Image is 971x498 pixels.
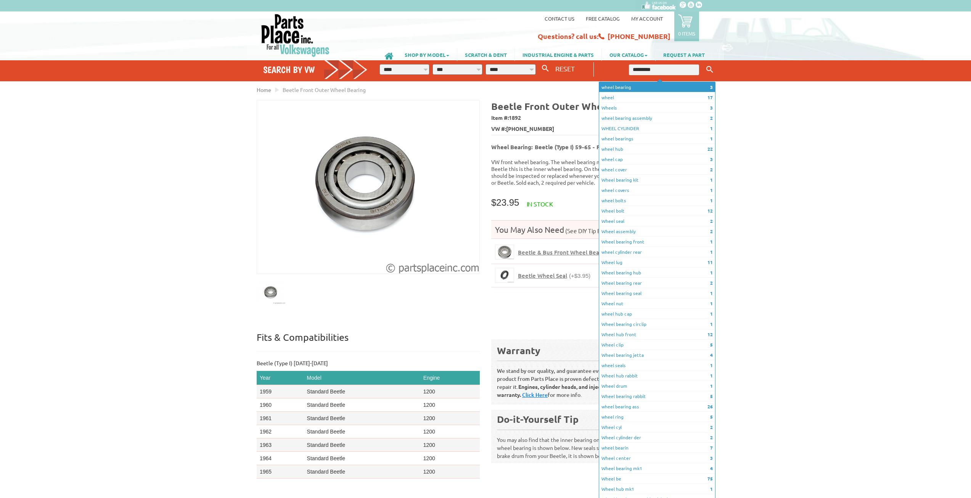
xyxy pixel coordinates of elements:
[599,216,715,226] li: Wheel seal
[707,475,713,482] span: 75
[599,463,715,474] li: Wheel bearing mk1
[707,145,713,152] span: 22
[710,321,713,327] span: 1
[599,319,715,329] li: Wheel bearing circlip
[420,385,480,398] td: 1200
[586,15,620,22] a: Free Catalog
[527,200,553,208] span: In stock
[707,403,713,410] span: 26
[710,454,713,461] span: 3
[599,185,715,195] li: wheel covers
[420,425,480,438] td: 1200
[599,443,715,453] li: wheel bearin
[710,84,713,90] span: 3
[304,438,420,452] td: Standard Beetle
[599,422,715,432] li: Wheel cyl
[599,381,715,391] li: Wheel drum
[257,359,480,367] p: Beetle (Type I) [DATE]-[DATE]
[599,113,715,123] li: wheel bearing assembly
[707,259,713,266] span: 11
[599,453,715,463] li: Wheel center
[710,372,713,379] span: 1
[304,465,420,479] td: Standard Beetle
[491,124,714,135] span: VW #:
[710,434,713,441] span: 2
[304,385,420,398] td: Standard Beetle
[497,361,709,399] p: We stand by our quality, and guarantee every item we sell to be defect free. If a product from Pa...
[599,82,715,92] li: wheel bearing
[674,11,699,41] a: 0 items
[710,156,713,163] span: 3
[710,290,713,297] span: 1
[506,125,554,133] span: [PHONE_NUMBER]
[491,100,650,112] b: Beetle Front Outer Wheel Bearing
[710,485,713,492] span: 1
[599,123,715,134] li: WHEEL CYLINDER
[710,382,713,389] span: 1
[710,228,713,235] span: 2
[599,298,715,309] li: Wheel nut
[599,154,715,164] li: wheel cap
[710,104,713,111] span: 3
[509,114,521,121] span: 1892
[710,187,713,193] span: 1
[260,13,330,57] img: Parts Place Inc!
[599,268,715,278] li: Wheel bearing hub
[710,444,713,451] span: 7
[491,143,631,151] b: Wheel Bearing: Beetle (Type I) 59-65 - Front, Outer
[602,48,655,61] a: OUR CATALOG
[710,218,713,224] span: 2
[599,412,715,422] li: wheel ring
[599,340,715,350] li: Wheel clip
[257,425,304,438] td: 1962
[710,341,713,348] span: 5
[304,452,420,465] td: Standard Beetle
[599,164,715,175] li: wheel cover
[710,114,713,121] span: 2
[420,465,480,479] td: 1200
[599,226,715,237] li: Wheel assembly
[707,207,713,214] span: 12
[491,197,519,208] span: $23.95
[518,272,590,279] a: Beetle Wheel Seal(+$3.95)
[515,48,601,61] a: INDUSTRIAL ENGINE & PARTS
[599,432,715,443] li: Wheel cylinder der
[710,248,713,255] span: 1
[495,245,514,259] a: Beetle & Bus Front Wheel Bearing
[710,362,713,369] span: 1
[599,195,715,206] li: wheel bolts
[710,424,713,430] span: 2
[491,158,714,186] p: VW front wheel bearing. The wheel bearing mounts inside the front brake drums. On the Beetle this...
[599,144,715,154] li: wheel hub
[495,268,514,283] a: Beetle Wheel Seal
[710,351,713,358] span: 4
[707,94,713,101] span: 17
[599,103,715,113] li: Wheels
[420,371,480,385] th: Engine
[457,48,514,61] a: SCRATCH & DENT
[710,176,713,183] span: 1
[704,63,715,76] button: Keyword Search
[304,398,420,412] td: Standard Beetle
[599,247,715,257] li: wheel cylinder rear
[656,48,712,61] a: REQUEST A PART
[257,86,271,93] span: Home
[257,331,480,351] p: Fits & Compatibilities
[599,134,715,144] li: wheel bearings
[599,401,715,412] li: wheel bearing ass
[518,249,637,256] a: Beetle & Bus Front Wheel Bearing(+$23.95)
[283,86,366,93] span: Beetle Front Outer Wheel Bearing
[599,92,715,103] li: wheel
[518,272,567,279] span: Beetle Wheel Seal
[257,278,285,307] img: Beetle Front Outer Wheel Bearing
[304,371,420,385] th: Model
[495,268,514,282] img: Beetle Wheel Seal
[710,269,713,276] span: 1
[599,309,715,319] li: wheel hub cap
[555,64,575,73] span: RESET
[599,288,715,298] li: Wheel bearing seal
[552,63,578,74] button: RESET
[564,227,616,234] span: (See DIY Tip Below)
[545,15,574,22] a: Contact us
[497,383,694,398] b: Engines, cylinder heads, and injections pumps carry an extended 1 year warranty.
